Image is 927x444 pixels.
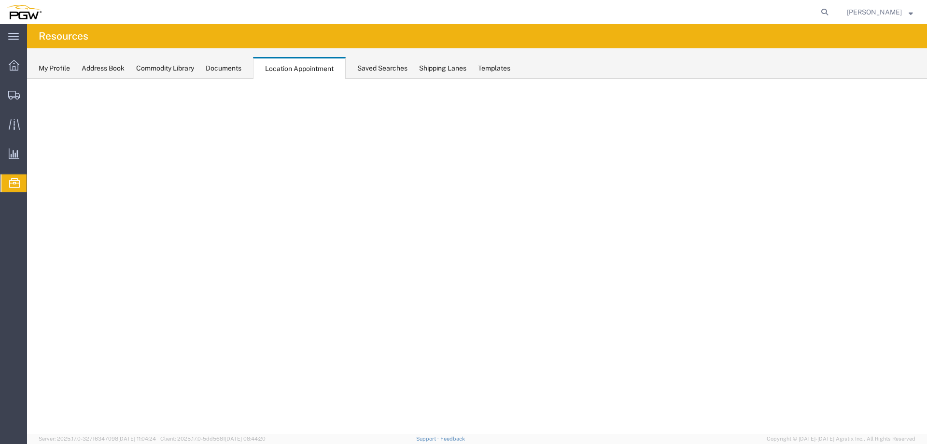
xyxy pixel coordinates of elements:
[39,63,70,73] div: My Profile
[39,436,156,442] span: Server: 2025.17.0-327f6347098
[847,7,902,17] span: Phillip Thornton
[478,63,510,73] div: Templates
[82,63,125,73] div: Address Book
[225,436,266,442] span: [DATE] 08:44:20
[27,79,927,434] iframe: FS Legacy Container
[253,57,346,79] div: Location Appointment
[206,63,241,73] div: Documents
[846,6,913,18] button: [PERSON_NAME]
[419,63,466,73] div: Shipping Lanes
[39,24,88,48] h4: Resources
[357,63,407,73] div: Saved Searches
[7,5,42,19] img: logo
[767,435,915,443] span: Copyright © [DATE]-[DATE] Agistix Inc., All Rights Reserved
[440,436,465,442] a: Feedback
[416,436,440,442] a: Support
[118,436,156,442] span: [DATE] 11:04:24
[160,436,266,442] span: Client: 2025.17.0-5dd568f
[136,63,194,73] div: Commodity Library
